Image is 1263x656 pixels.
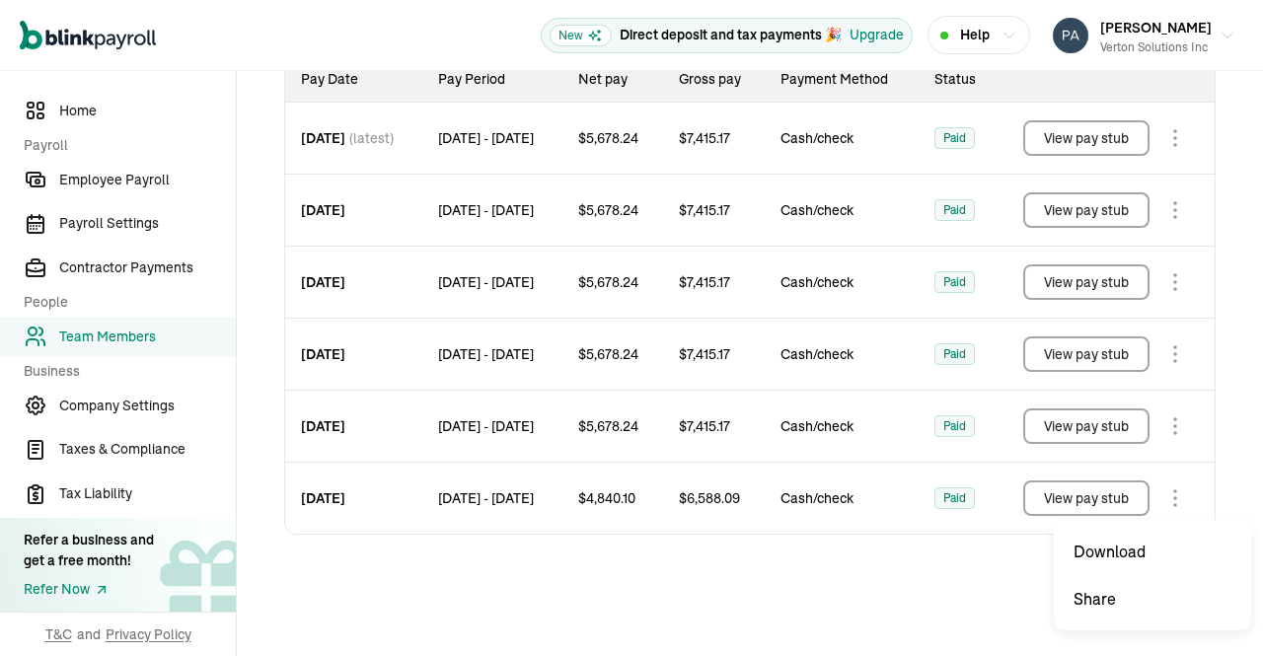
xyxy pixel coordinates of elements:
p: Direct deposit and tax payments 🎉 [620,25,842,45]
div: Download [1062,528,1243,575]
div: Upgrade [850,25,904,45]
span: Help [960,25,990,45]
div: Verton Solutions Inc [1100,38,1212,56]
span: New [550,25,612,46]
nav: Global [20,7,156,64]
div: Share [1062,575,1243,622]
span: [PERSON_NAME] [1100,19,1212,36]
